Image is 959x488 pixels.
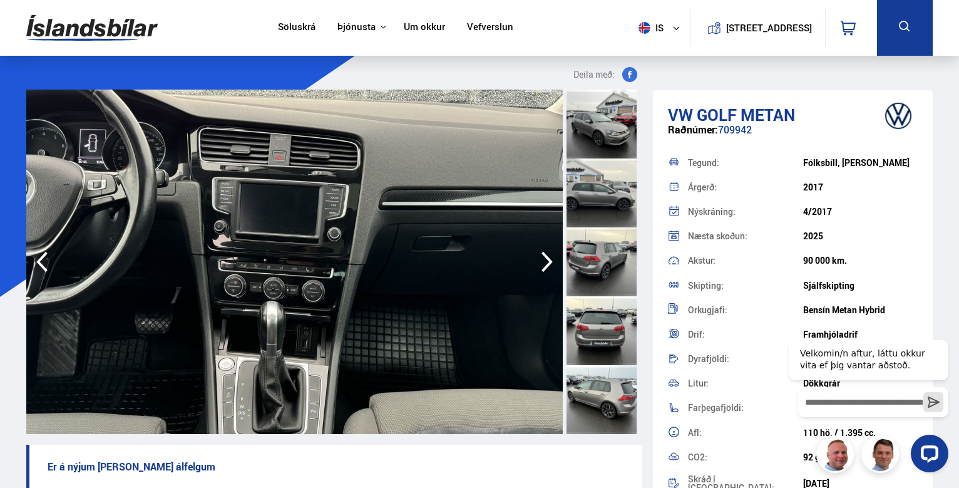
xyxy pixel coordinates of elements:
div: 4/2017 [803,207,918,217]
div: Tegund: [688,158,803,167]
span: Raðnúmer: [668,123,718,137]
div: Næsta skoðun: [688,232,803,241]
div: Nýskráning: [688,207,803,216]
a: Um okkur [404,21,445,34]
a: [STREET_ADDRESS] [697,10,819,46]
div: Dyrafjöldi: [688,355,803,363]
div: Sjálfskipting [803,281,918,291]
div: Árgerð: [688,183,803,192]
img: brand logo [873,96,923,135]
div: Fólksbíll, [PERSON_NAME] [803,158,918,168]
div: Akstur: [688,256,803,265]
iframe: LiveChat chat widget [779,317,953,482]
div: Afl: [688,428,803,437]
div: Bensín Metan Hybrid [803,305,918,315]
div: Drif: [688,330,803,339]
button: Deila með: [568,67,642,82]
span: Deila með: [573,67,615,82]
div: 2025 [803,231,918,241]
div: Farþegafjöldi: [688,403,803,412]
a: Vefverslun [467,21,513,34]
div: Skipting: [688,281,803,290]
button: is [633,9,690,46]
img: svg+xml;base64,PHN2ZyB4bWxucz0iaHR0cDovL3d3dy53My5vcmcvMjAwMC9zdmciIHdpZHRoPSI1MTIiIGhlaWdodD0iNT... [638,22,650,34]
div: 709942 [668,124,918,148]
span: Golf METAN [697,103,795,126]
span: VW [668,103,693,126]
a: Söluskrá [278,21,315,34]
button: [STREET_ADDRESS] [731,23,807,33]
div: 90 000 km. [803,256,918,266]
img: G0Ugv5HjCgRt.svg [26,8,158,48]
div: 2017 [803,182,918,192]
button: Þjónusta [337,21,376,33]
div: Litur: [688,379,803,388]
div: CO2: [688,453,803,462]
span: is [633,22,665,34]
div: Orkugjafi: [688,306,803,314]
img: 2507054.jpeg [26,90,563,434]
